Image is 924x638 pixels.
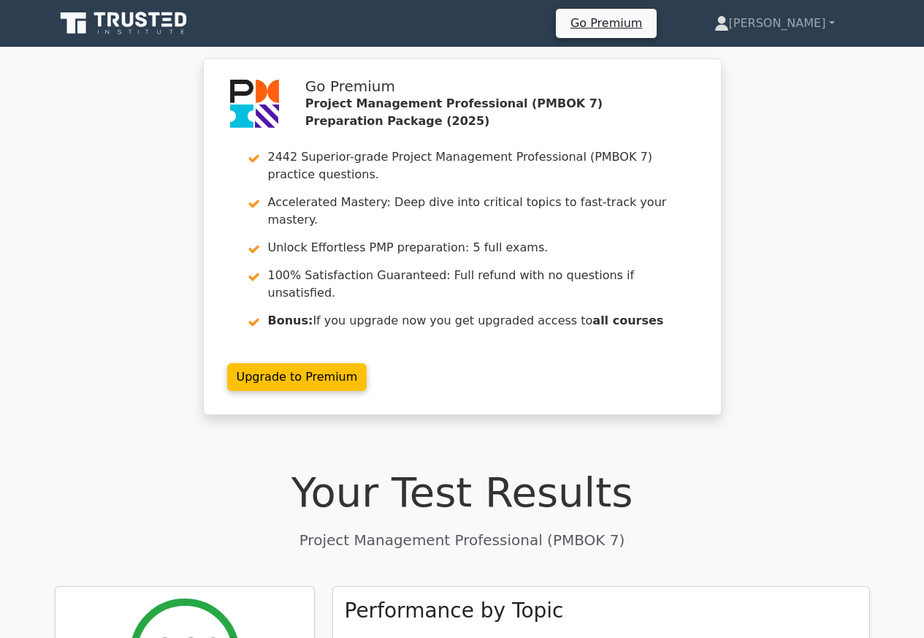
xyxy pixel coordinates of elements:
a: Go Premium [562,13,651,33]
h3: Performance by Topic [345,599,564,623]
a: [PERSON_NAME] [679,9,870,38]
a: Upgrade to Premium [227,363,367,391]
p: Project Management Professional (PMBOK 7) [55,529,870,551]
h1: Your Test Results [55,468,870,517]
